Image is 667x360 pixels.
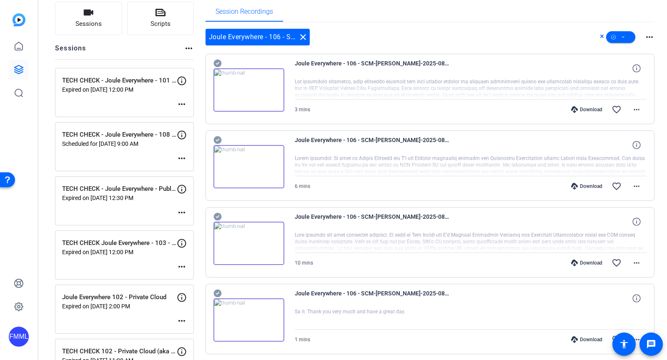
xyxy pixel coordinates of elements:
[75,19,102,29] span: Sessions
[213,222,284,265] img: thumb-nail
[632,258,642,268] mat-icon: more_horiz
[567,260,607,266] div: Download
[295,58,449,78] span: Joule Everywhere - 106 - SCM-[PERSON_NAME]-2025-08-21-10-16-16-211-0
[62,184,177,194] p: TECH CHECK - Joule Everywhere - Public Cloud
[206,29,310,45] div: Joule Everywhere - 106 - SCM
[62,195,177,201] p: Expired on [DATE] 12:30 PM
[62,347,177,356] p: TECH CHECK 102 - Private Cloud (aka RISE)
[184,43,194,53] mat-icon: more_horiz
[646,339,656,349] mat-icon: message
[213,298,284,342] img: thumb-nail
[62,76,177,85] p: TECH CHECK - Joule Everywhere - 101 Public Cloud
[632,335,642,345] mat-icon: more_horiz
[62,292,177,302] p: Joule Everywhere 102 - Private Cloud
[612,105,622,115] mat-icon: favorite_border
[62,140,177,147] p: Scheduled for [DATE] 9:00 AM
[62,86,177,93] p: Expired on [DATE] 12:00 PM
[612,181,622,191] mat-icon: favorite_border
[127,2,194,35] button: Scripts
[295,337,310,342] span: 1 mins
[216,8,273,15] span: Session Recordings
[62,130,177,140] p: TECH CHECK - Joule Everywhere - 108 - BTP
[632,181,642,191] mat-icon: more_horiz
[177,262,187,272] mat-icon: more_horiz
[644,32,654,42] mat-icon: more_horiz
[295,183,310,189] span: 6 mins
[177,207,187,217] mat-icon: more_horiz
[55,43,86,59] h2: Sessions
[567,336,607,343] div: Download
[612,335,622,345] mat-icon: favorite_border
[177,99,187,109] mat-icon: more_horiz
[150,19,171,29] span: Scripts
[295,260,313,266] span: 10 mins
[619,339,629,349] mat-icon: accessibility
[612,258,622,268] mat-icon: favorite_border
[177,153,187,163] mat-icon: more_horiz
[295,288,449,308] span: Joule Everywhere - 106 - SCM-[PERSON_NAME]-2025-08-21-10-03-13-591-1
[632,105,642,115] mat-icon: more_horiz
[62,238,177,248] p: TECH CHECK Joule Everywhere - 103 - Procurement.
[62,303,177,310] p: Expired on [DATE] 2:00 PM
[567,183,607,190] div: Download
[298,32,308,42] mat-icon: close
[213,68,284,112] img: thumb-nail
[295,107,310,112] span: 3 mins
[13,13,25,26] img: blue-gradient.svg
[567,106,607,113] div: Download
[55,2,122,35] button: Sessions
[213,145,284,188] img: thumb-nail
[295,135,449,155] span: Joule Everywhere - 106 - SCM-[PERSON_NAME]-2025-08-21-10-09-22-076-1
[9,327,29,347] div: FMML
[62,249,177,255] p: Expired on [DATE] 12:00 PM
[295,212,449,232] span: Joule Everywhere - 106 - SCM-[PERSON_NAME]-2025-08-21-10-09-22-076-0
[177,316,187,326] mat-icon: more_horiz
